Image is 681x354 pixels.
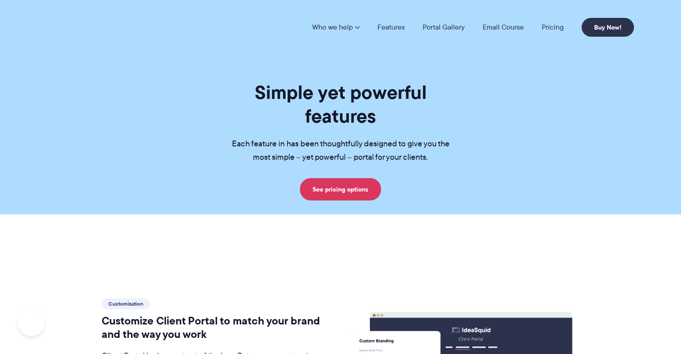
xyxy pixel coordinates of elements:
[18,309,45,336] iframe: Toggle Customer Support
[102,314,328,341] h2: Customize Client Portal to match your brand and the way you work
[102,299,150,309] span: Customization
[423,24,465,31] a: Portal Gallery
[300,178,381,200] a: See pricing options
[218,137,464,164] p: Each feature in has been thoughtfully designed to give you the most simple – yet powerful – porta...
[483,24,524,31] a: Email Course
[377,24,405,31] a: Features
[312,24,360,31] a: Who we help
[582,18,634,37] a: Buy Now!
[218,81,464,128] h1: Simple yet powerful features
[542,24,564,31] a: Pricing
